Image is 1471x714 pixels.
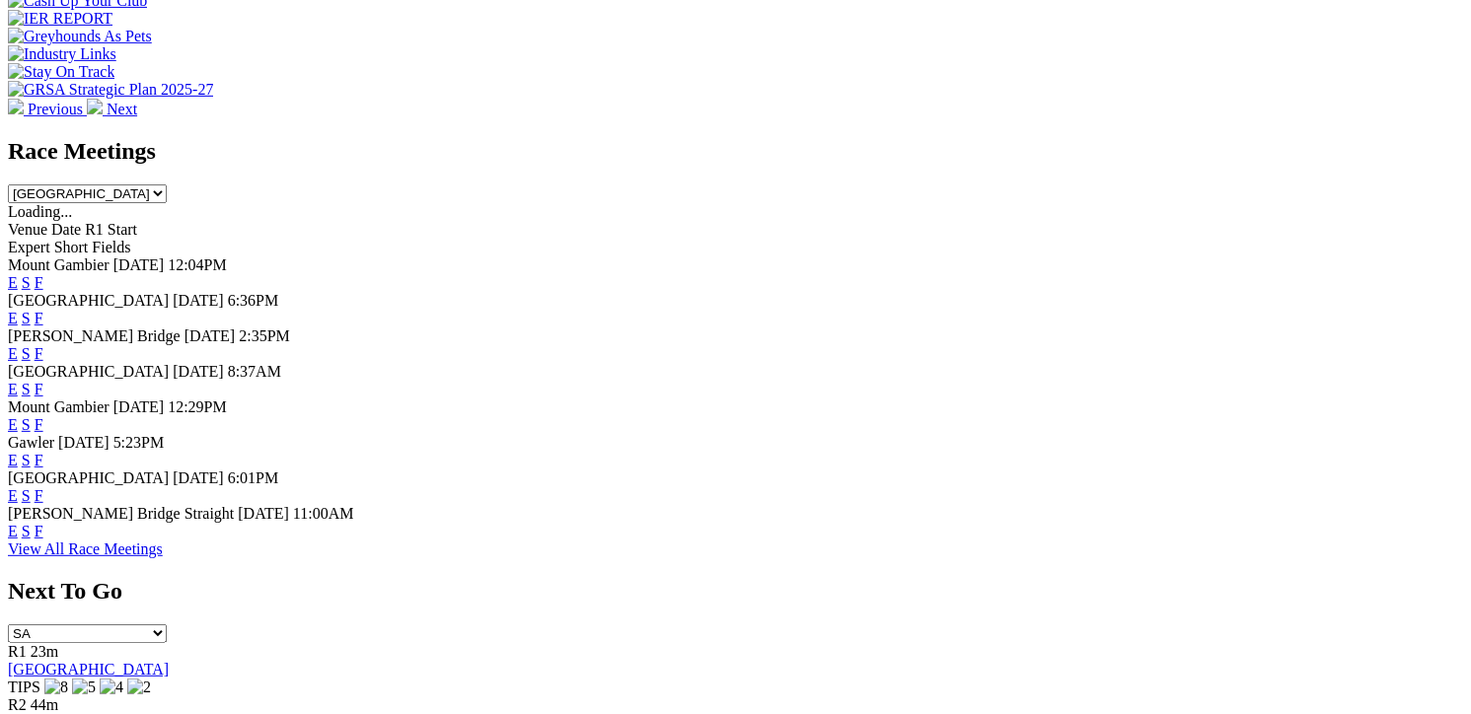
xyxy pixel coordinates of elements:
a: F [35,345,43,362]
a: E [8,381,18,397]
span: [DATE] [238,505,289,522]
span: [GEOGRAPHIC_DATA] [8,292,169,309]
a: S [22,381,31,397]
span: Short [54,239,89,255]
a: F [35,452,43,468]
a: S [22,416,31,433]
a: E [8,345,18,362]
a: F [35,523,43,539]
span: 11:00AM [293,505,354,522]
span: [GEOGRAPHIC_DATA] [8,363,169,380]
span: [DATE] [173,363,224,380]
a: S [22,487,31,504]
span: [DATE] [173,292,224,309]
a: F [35,274,43,291]
a: E [8,452,18,468]
span: 5:23PM [113,434,165,451]
img: Stay On Track [8,63,114,81]
a: E [8,274,18,291]
a: F [35,381,43,397]
span: Gawler [8,434,54,451]
a: [GEOGRAPHIC_DATA] [8,661,169,678]
img: chevron-left-pager-white.svg [8,99,24,114]
a: F [35,310,43,326]
span: Mount Gambier [8,398,110,415]
a: E [8,416,18,433]
img: Greyhounds As Pets [8,28,152,45]
img: Industry Links [8,45,116,63]
span: 6:36PM [228,292,279,309]
a: S [22,345,31,362]
span: Fields [92,239,130,255]
span: Mount Gambier [8,256,110,273]
span: 6:01PM [228,469,279,486]
a: View All Race Meetings [8,540,163,557]
a: S [22,523,31,539]
a: E [8,487,18,504]
img: IER REPORT [8,10,112,28]
span: R2 [8,696,27,713]
span: Previous [28,101,83,117]
span: 44m [31,696,58,713]
span: Date [51,221,81,238]
span: Venue [8,221,47,238]
span: TIPS [8,678,40,695]
img: 2 [127,678,151,696]
span: [DATE] [184,327,236,344]
h2: Race Meetings [8,138,1463,165]
span: [GEOGRAPHIC_DATA] [8,469,169,486]
span: [PERSON_NAME] Bridge [8,327,181,344]
img: chevron-right-pager-white.svg [87,99,103,114]
a: E [8,523,18,539]
span: [DATE] [113,256,165,273]
a: E [8,310,18,326]
a: S [22,274,31,291]
span: [DATE] [58,434,110,451]
span: 12:29PM [168,398,227,415]
span: [DATE] [173,469,224,486]
img: GRSA Strategic Plan 2025-27 [8,81,213,99]
span: Expert [8,239,50,255]
a: S [22,310,31,326]
a: Next [87,101,137,117]
img: 4 [100,678,123,696]
span: 8:37AM [228,363,281,380]
a: S [22,452,31,468]
span: 12:04PM [168,256,227,273]
h2: Next To Go [8,578,1463,605]
img: 8 [44,678,68,696]
span: R1 [8,643,27,660]
span: [DATE] [113,398,165,415]
a: Previous [8,101,87,117]
span: Next [107,101,137,117]
span: Loading... [8,203,72,220]
span: 23m [31,643,58,660]
a: F [35,416,43,433]
span: [PERSON_NAME] Bridge Straight [8,505,234,522]
a: F [35,487,43,504]
img: 5 [72,678,96,696]
span: R1 Start [85,221,137,238]
span: 2:35PM [239,327,290,344]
